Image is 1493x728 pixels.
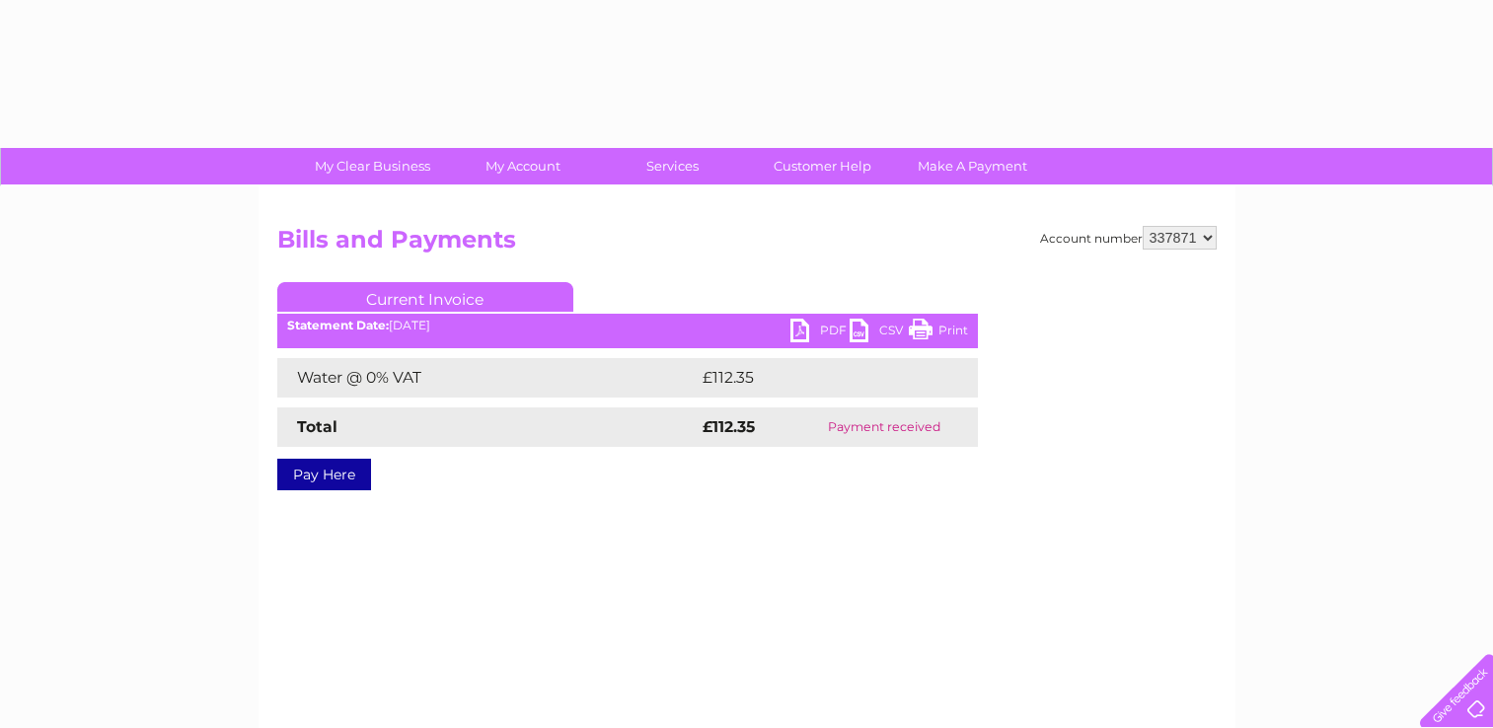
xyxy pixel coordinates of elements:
a: Make A Payment [891,148,1054,184]
div: [DATE] [277,319,978,332]
a: Current Invoice [277,282,573,312]
a: Pay Here [277,459,371,490]
a: Print [909,319,968,347]
strong: Total [297,417,337,436]
h2: Bills and Payments [277,226,1217,263]
div: Account number [1040,226,1217,250]
a: Customer Help [741,148,904,184]
td: Payment received [791,407,977,447]
a: CSV [850,319,909,347]
a: PDF [790,319,850,347]
td: £112.35 [698,358,939,398]
b: Statement Date: [287,318,389,332]
a: Services [591,148,754,184]
a: My Account [441,148,604,184]
td: Water @ 0% VAT [277,358,698,398]
a: My Clear Business [291,148,454,184]
strong: £112.35 [703,417,755,436]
